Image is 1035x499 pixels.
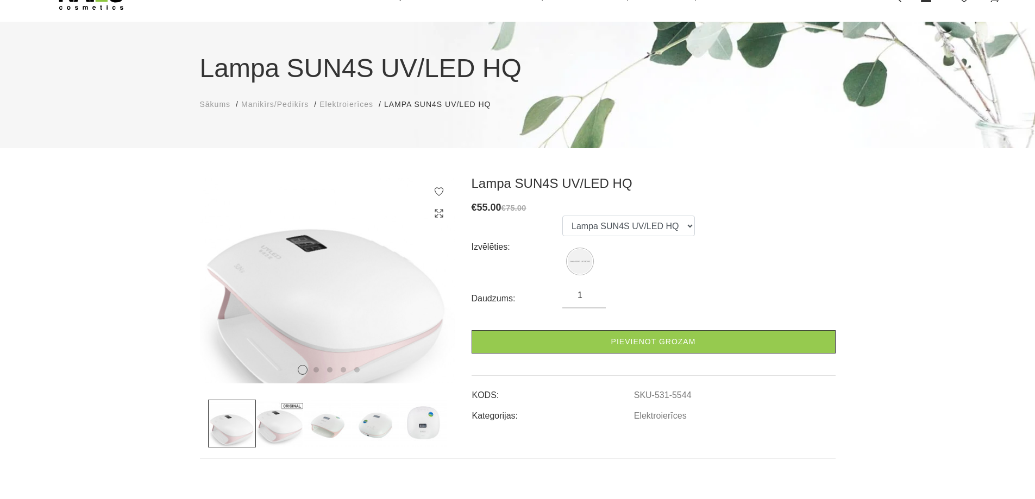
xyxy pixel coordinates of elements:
a: Elektroierīces [319,99,373,110]
span: Sākums [200,100,231,109]
span: Elektroierīces [319,100,373,109]
img: ... [399,400,447,447]
button: 4 of 5 [341,367,346,372]
a: Manikīrs/Pedikīrs [241,99,309,110]
td: KODS: [472,381,633,402]
button: 1 of 5 [298,365,308,375]
img: ... [208,400,256,447]
td: Kategorijas: [472,402,633,422]
a: SKU-531-5544 [634,390,692,400]
h1: Lampa SUN4S UV/LED HQ [200,49,836,88]
a: Sākums [200,99,231,110]
span: Manikīrs/Pedikīrs [241,100,309,109]
li: Lampa SUN4S UV/LED HQ [384,99,501,110]
img: Lampa SUN4S UV/LED HQ [568,249,592,274]
img: ... [256,400,304,447]
a: Pievienot grozam [472,330,836,353]
span: 55.00 [477,202,501,213]
h3: Lampa SUN4S UV/LED HQ [472,175,836,192]
button: 2 of 5 [313,367,319,372]
button: 5 of 5 [354,367,360,372]
div: Daudzums: [472,290,563,307]
span: € [472,202,477,213]
button: 3 of 5 [327,367,333,372]
a: Elektroierīces [634,411,687,421]
img: ... [200,175,455,383]
s: €75.00 [501,203,526,212]
img: ... [352,400,399,447]
div: Izvēlēties: [472,238,563,256]
img: ... [304,400,352,447]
